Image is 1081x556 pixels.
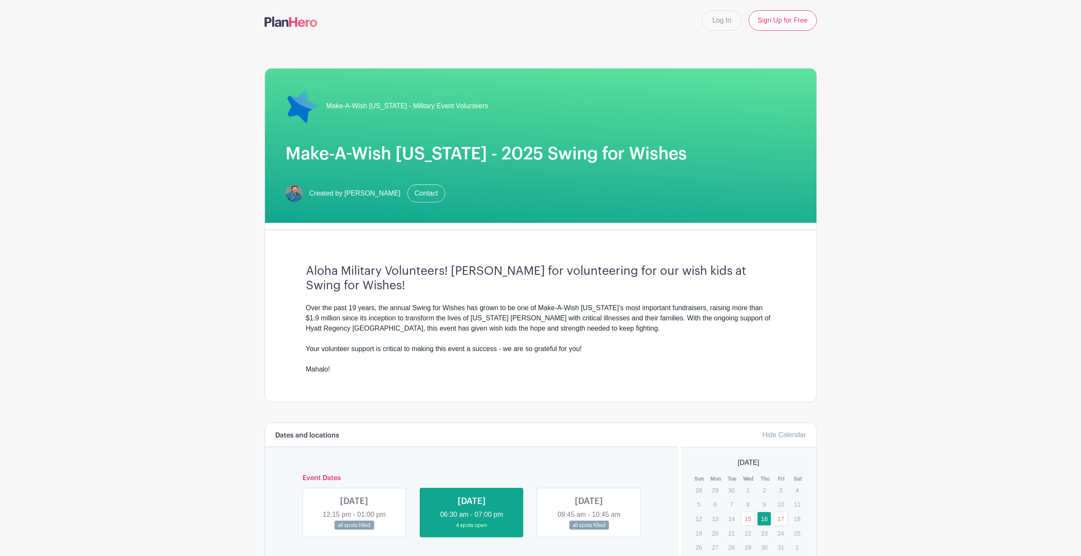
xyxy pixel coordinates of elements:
[306,264,775,293] h3: Aloha Military Volunteers! [PERSON_NAME] for volunteering for our wish kids at Swing for Wishes!
[724,512,738,525] p: 14
[708,527,722,540] p: 20
[774,498,788,511] p: 10
[741,527,755,540] p: 22
[724,541,738,554] p: 28
[724,498,738,511] p: 7
[708,512,722,525] p: 13
[724,484,738,497] p: 30
[757,475,773,483] th: Thu
[309,188,401,199] span: Created by [PERSON_NAME]
[757,484,771,497] p: 2
[708,484,722,497] p: 29
[692,512,706,525] p: 12
[762,431,806,438] a: Hide Calendar
[285,144,796,164] h1: Make-A-Wish [US_STATE] - 2025 Swing for Wishes
[790,498,804,511] p: 11
[774,484,788,497] p: 3
[790,512,804,525] p: 18
[285,185,303,202] img: will_phelps-312x214.jpg
[692,484,706,497] p: 28
[790,475,806,483] th: Sat
[757,498,771,511] p: 9
[741,498,755,511] p: 8
[296,474,648,482] h6: Event Dates
[326,101,488,111] span: Make-A-Wish [US_STATE] - Military Event Volunteers
[708,475,724,483] th: Mon
[749,10,816,31] a: Sign Up for Free
[285,89,320,123] img: 18-blue-star-png-image.png
[741,512,755,526] a: 15
[790,484,804,497] p: 4
[738,458,759,468] span: [DATE]
[757,527,771,540] p: 23
[708,541,722,554] p: 27
[774,527,788,540] p: 24
[741,541,755,554] p: 29
[774,512,788,526] a: 17
[741,475,757,483] th: Wed
[692,541,706,554] p: 26
[774,541,788,554] p: 31
[407,184,445,202] a: Contact
[790,527,804,540] p: 25
[265,17,317,27] img: logo-507f7623f17ff9eddc593b1ce0a138ce2505c220e1c5a4e2b4648c50719b7d32.svg
[724,475,741,483] th: Tue
[741,484,755,497] p: 1
[275,432,339,440] h6: Dates and locations
[692,527,706,540] p: 19
[773,475,790,483] th: Fri
[708,498,722,511] p: 6
[757,512,771,526] a: 16
[702,10,742,31] a: Log In
[306,303,775,375] div: Over the past 19 years, the annual Swing for Wishes has grown to be one of Make-A-Wish [US_STATE]...
[691,475,708,483] th: Sun
[724,527,738,540] p: 21
[790,541,804,554] p: 1
[692,498,706,511] p: 5
[757,541,771,554] p: 30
